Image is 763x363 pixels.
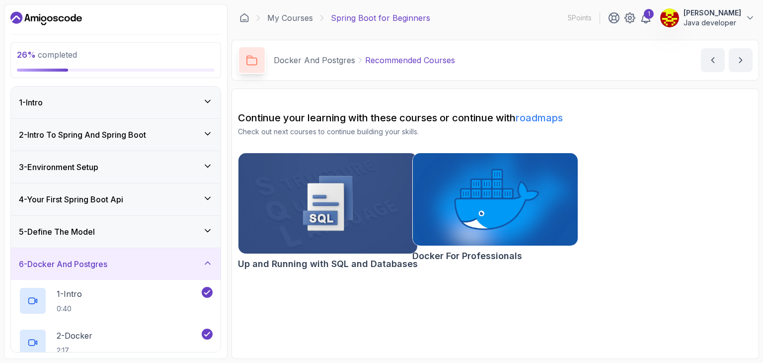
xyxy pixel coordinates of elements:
[729,48,753,72] button: next content
[701,48,725,72] button: previous content
[412,153,579,263] a: Docker For Professionals cardDocker For Professionals
[19,129,146,141] h3: 2 - Intro To Spring And Spring Boot
[11,119,221,151] button: 2-Intro To Spring And Spring Boot
[239,13,249,23] a: Dashboard
[684,18,741,28] p: Java developer
[19,287,213,315] button: 1-Intro0:40
[11,183,221,215] button: 4-Your First Spring Boot Api
[19,226,95,238] h3: 5 - Define The Model
[17,50,77,60] span: completed
[238,257,418,271] h2: Up and Running with SQL and Databases
[640,12,652,24] a: 1
[11,216,221,248] button: 5-Define The Model
[331,12,430,24] p: Spring Boot for Beginners
[644,9,654,19] div: 1
[11,151,221,183] button: 3-Environment Setup
[10,10,82,26] a: Dashboard
[274,54,355,66] p: Docker And Postgres
[238,127,753,137] p: Check out next courses to continue building your skills.
[17,50,36,60] span: 26 %
[660,8,679,27] img: user profile image
[238,111,753,125] h2: Continue your learning with these courses or continue with
[365,54,455,66] p: Recommended Courses
[516,112,563,124] a: roadmaps
[19,193,123,205] h3: 4 - Your First Spring Boot Api
[660,8,755,28] button: user profile image[PERSON_NAME]Java developer
[568,13,592,23] p: 5 Points
[267,12,313,24] a: My Courses
[19,329,213,357] button: 2-Docker2:17
[684,8,741,18] p: [PERSON_NAME]
[57,330,92,342] p: 2 - Docker
[19,96,43,108] h3: 1 - Intro
[11,248,221,280] button: 6-Docker And Postgres
[412,249,522,263] h2: Docker For Professionals
[19,258,107,270] h3: 6 - Docker And Postgres
[238,153,417,254] img: Up and Running with SQL and Databases card
[11,87,221,118] button: 1-Intro
[57,346,92,356] p: 2:17
[19,161,98,173] h3: 3 - Environment Setup
[413,153,578,246] img: Docker For Professionals card
[57,304,82,314] p: 0:40
[238,153,418,271] a: Up and Running with SQL and Databases cardUp and Running with SQL and Databases
[57,288,82,300] p: 1 - Intro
